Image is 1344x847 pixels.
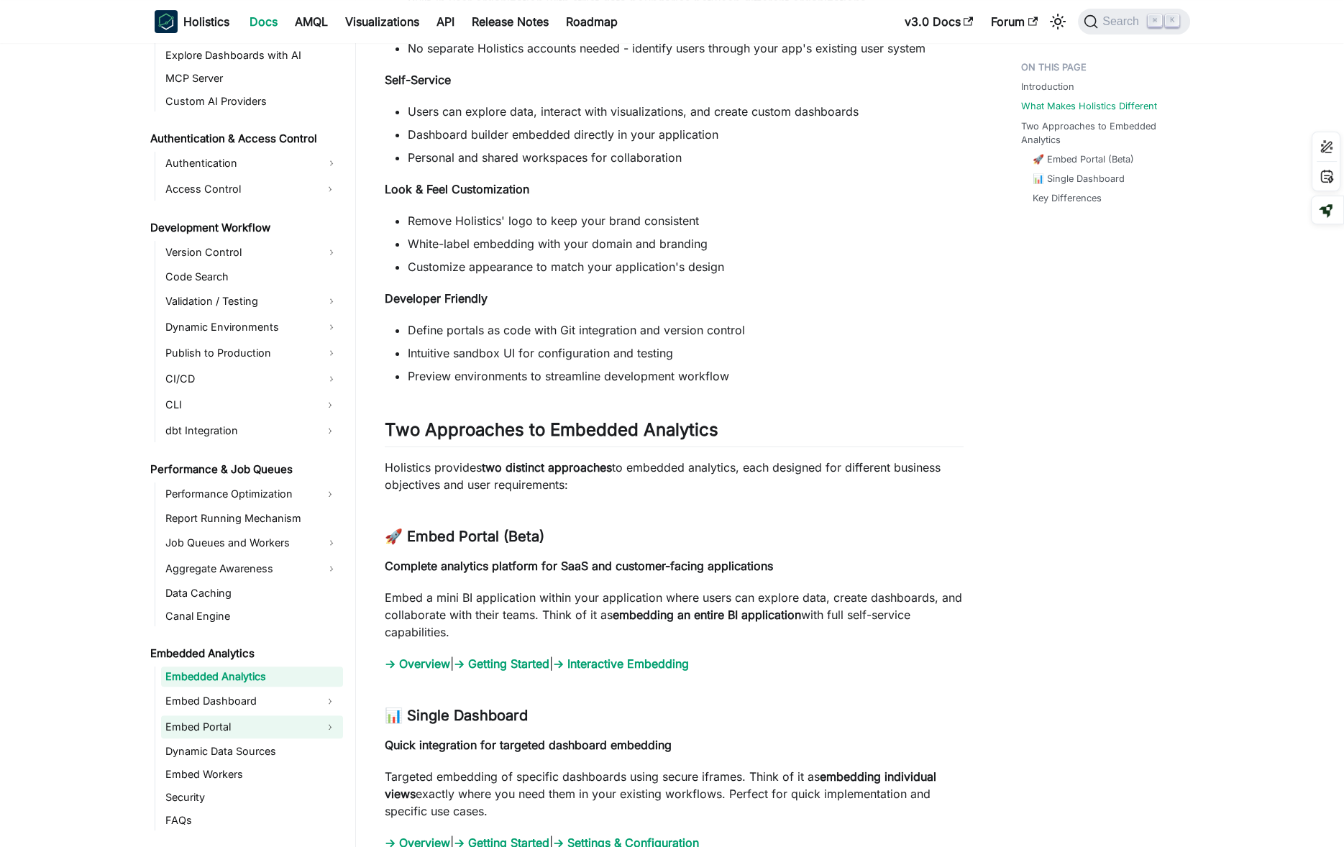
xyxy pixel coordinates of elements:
[613,608,801,622] strong: embedding an entire BI application
[161,342,343,365] a: Publish to Production
[408,321,964,339] li: Define portals as code with Git integration and version control
[385,459,964,493] p: Holistics provides to embedded analytics, each designed for different business objectives and use...
[1033,152,1134,166] a: 🚀 Embed Portal (Beta)
[161,667,343,687] a: Embedded Analytics
[161,267,343,287] a: Code Search
[146,218,343,238] a: Development Workflow
[1098,15,1148,28] span: Search
[385,182,529,196] strong: Look & Feel Customization
[317,178,343,201] button: Expand sidebar category 'Access Control'
[1078,9,1189,35] button: Search (Command+K)
[317,690,343,713] button: Expand sidebar category 'Embed Dashboard'
[317,482,343,505] button: Expand sidebar category 'Performance Optimization'
[385,769,936,801] strong: embedding individual views
[161,152,343,175] a: Authentication
[385,738,672,752] strong: Quick integration for targeted dashboard embedding
[482,460,612,475] strong: two distinct approaches
[557,10,626,33] a: Roadmap
[161,290,343,313] a: Validation / Testing
[155,10,178,33] img: Holistics
[1033,191,1102,205] a: Key Differences
[385,589,964,641] p: Embed a mini BI application within your application where users can explore data, create dashboar...
[385,559,773,573] strong: Complete analytics platform for SaaS and customer-facing applications
[408,40,964,57] li: No separate Holistics accounts needed - identify users through your app's existing user system
[1033,172,1125,186] a: 📊 Single Dashboard
[161,764,343,784] a: Embed Workers
[161,583,343,603] a: Data Caching
[1165,14,1179,27] kbd: K
[161,606,343,626] a: Canal Engine
[161,393,317,416] a: CLI
[140,43,356,847] nav: Docs sidebar
[454,656,549,671] a: → Getting Started
[161,741,343,761] a: Dynamic Data Sources
[317,393,343,416] button: Expand sidebar category 'CLI'
[317,419,343,442] button: Expand sidebar category 'dbt Integration'
[161,787,343,807] a: Security
[1021,99,1157,113] a: What Makes Holistics Different
[183,13,229,30] b: Holistics
[161,508,343,528] a: Report Running Mechanism
[1021,80,1074,93] a: Introduction
[408,103,964,120] li: Users can explore data, interact with visualizations, and create custom dashboards
[161,715,317,738] a: Embed Portal
[408,367,964,385] li: Preview environments to streamline development workflow
[408,235,964,252] li: White-label embedding with your domain and branding
[161,241,343,264] a: Version Control
[337,10,428,33] a: Visualizations
[408,149,964,166] li: Personal and shared workspaces for collaboration
[385,768,964,820] p: Targeted embedding of specific dashboards using secure iframes. Think of it as exactly where you ...
[1046,10,1069,33] button: Switch between dark and light mode (currently light mode)
[317,715,343,738] button: Expand sidebar category 'Embed Portal'
[161,419,317,442] a: dbt Integration
[1148,14,1162,27] kbd: ⌘
[161,45,343,65] a: Explore Dashboards with AI
[155,10,229,33] a: HolisticsHolistics
[385,656,450,671] a: → Overview
[161,68,343,88] a: MCP Server
[896,10,982,33] a: v3.0 Docs
[161,482,317,505] a: Performance Optimization
[385,707,964,725] h3: 📊 Single Dashboard
[408,126,964,143] li: Dashboard builder embedded directly in your application
[161,690,317,713] a: Embed Dashboard
[385,655,964,672] p: | |
[161,367,343,390] a: CI/CD
[161,810,343,830] a: FAQs
[385,291,488,306] strong: Developer Friendly
[408,258,964,275] li: Customize appearance to match your application's design
[428,10,463,33] a: API
[241,10,286,33] a: Docs
[1021,119,1181,147] a: Two Approaches to Embedded Analytics
[161,91,343,111] a: Custom AI Providers
[161,557,343,580] a: Aggregate Awareness
[463,10,557,33] a: Release Notes
[553,656,689,671] a: → Interactive Embedding
[161,531,343,554] a: Job Queues and Workers
[385,419,964,447] h2: Two Approaches to Embedded Analytics
[286,10,337,33] a: AMQL
[161,178,317,201] a: Access Control
[146,644,343,664] a: Embedded Analytics
[385,73,451,87] strong: Self-Service
[161,316,343,339] a: Dynamic Environments
[408,344,964,362] li: Intuitive sandbox UI for configuration and testing
[408,212,964,229] li: Remove Holistics' logo to keep your brand consistent
[146,129,343,149] a: Authentication & Access Control
[146,459,343,480] a: Performance & Job Queues
[385,528,964,546] h3: 🚀 Embed Portal (Beta)
[982,10,1046,33] a: Forum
